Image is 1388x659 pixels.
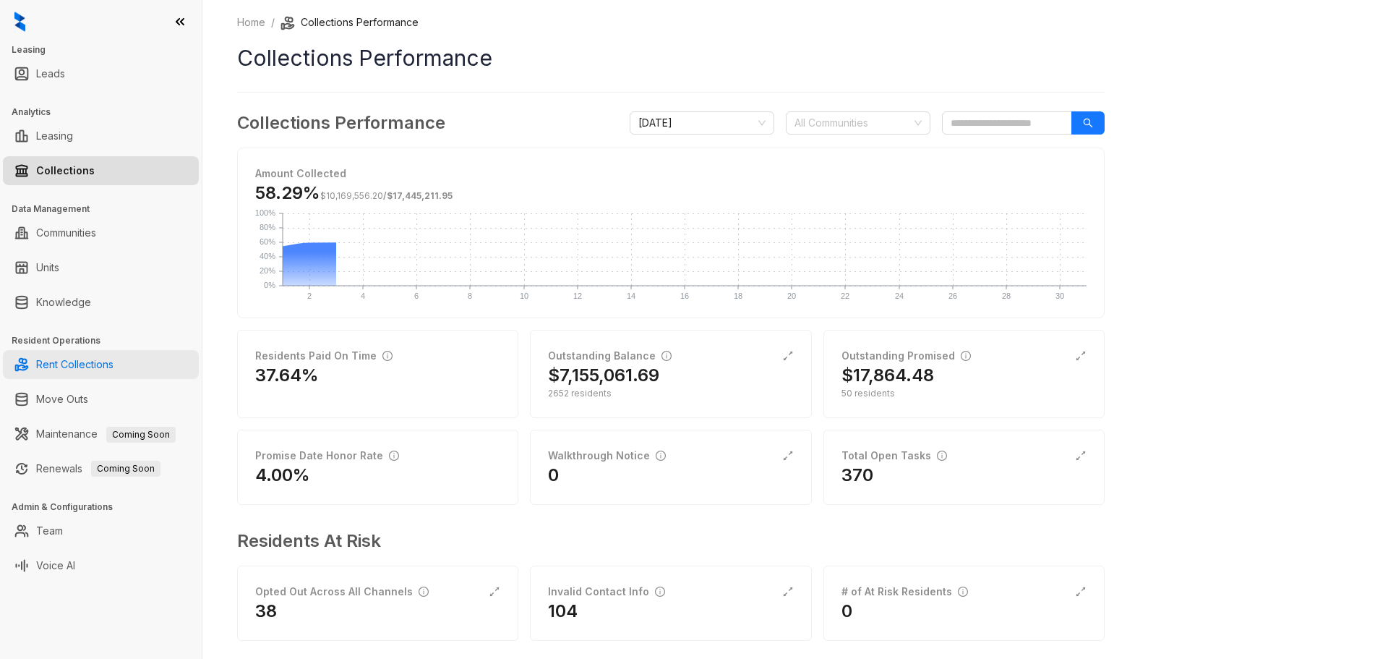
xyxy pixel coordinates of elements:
[3,288,199,317] li: Knowledge
[419,587,429,597] span: info-circle
[3,385,199,414] li: Move Outs
[36,454,160,483] a: RenewalsComing Soon
[36,350,113,379] a: Rent Collections
[638,112,766,134] span: October 2025
[573,292,582,300] text: 12
[1002,292,1011,300] text: 28
[895,292,904,300] text: 24
[680,292,689,300] text: 16
[36,288,91,317] a: Knowledge
[361,292,365,300] text: 4
[36,551,75,580] a: Voice AI
[468,292,472,300] text: 8
[280,14,419,30] li: Collections Performance
[414,292,419,300] text: 6
[12,43,202,56] h3: Leasing
[237,110,445,136] h3: Collections Performance
[320,190,453,201] span: /
[841,364,934,387] h2: $17,864.48
[548,387,793,400] div: 2652 residents
[1055,292,1064,300] text: 30
[520,292,528,300] text: 10
[937,451,947,461] span: info-circle
[387,190,453,201] span: $17,445,211.95
[260,252,275,260] text: 40%
[1083,118,1093,128] span: search
[548,348,672,364] div: Outstanding Balance
[106,427,176,443] span: Coming Soon
[255,167,346,179] strong: Amount Collected
[12,203,202,216] h3: Data Management
[36,218,96,247] a: Communities
[260,237,275,246] text: 60%
[548,448,666,464] div: Walkthrough Notice
[255,448,399,464] div: Promise Date Honor Rate
[255,464,310,487] h2: 4.00%
[14,12,25,32] img: logo
[12,106,202,119] h3: Analytics
[36,516,63,545] a: Team
[12,501,202,514] h3: Admin & Configurations
[3,454,199,483] li: Renewals
[661,351,672,361] span: info-circle
[36,122,73,150] a: Leasing
[12,334,202,347] h3: Resident Operations
[3,59,199,88] li: Leads
[264,281,275,289] text: 0%
[237,528,1093,554] h3: Residents At Risk
[389,451,399,461] span: info-circle
[841,448,947,464] div: Total Open Tasks
[255,182,453,205] h3: 58.29%
[782,350,794,362] span: expand-alt
[548,600,578,623] h2: 104
[489,586,500,598] span: expand-alt
[3,350,199,379] li: Rent Collections
[841,292,849,300] text: 22
[255,348,393,364] div: Residents Paid On Time
[782,450,794,462] span: expand-alt
[91,461,160,477] span: Coming Soon
[237,42,1105,75] h1: Collections Performance
[255,584,429,600] div: Opted Out Across All Channels
[36,253,59,282] a: Units
[382,351,393,361] span: info-circle
[958,587,968,597] span: info-circle
[36,385,88,414] a: Move Outs
[948,292,957,300] text: 26
[3,156,199,185] li: Collections
[36,156,95,185] a: Collections
[3,551,199,580] li: Voice AI
[1075,450,1087,462] span: expand-alt
[1075,586,1087,598] span: expand-alt
[320,190,383,201] span: $10,169,556.20
[627,292,635,300] text: 14
[548,584,665,600] div: Invalid Contact Info
[548,464,559,487] h2: 0
[841,348,971,364] div: Outstanding Promised
[307,292,312,300] text: 2
[961,351,971,361] span: info-circle
[3,122,199,150] li: Leasing
[3,218,199,247] li: Communities
[548,364,659,387] h2: $7,155,061.69
[841,600,852,623] h2: 0
[841,464,873,487] h2: 370
[841,584,968,600] div: # of At Risk Residents
[260,266,275,275] text: 20%
[841,387,1087,400] div: 50 residents
[655,587,665,597] span: info-circle
[782,586,794,598] span: expand-alt
[234,14,268,30] a: Home
[3,420,199,448] li: Maintenance
[36,59,65,88] a: Leads
[260,223,275,231] text: 80%
[271,14,275,30] li: /
[3,516,199,545] li: Team
[787,292,796,300] text: 20
[255,364,319,387] h2: 37.64%
[255,208,275,217] text: 100%
[1075,350,1087,362] span: expand-alt
[656,451,666,461] span: info-circle
[734,292,742,300] text: 18
[255,600,277,623] h2: 38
